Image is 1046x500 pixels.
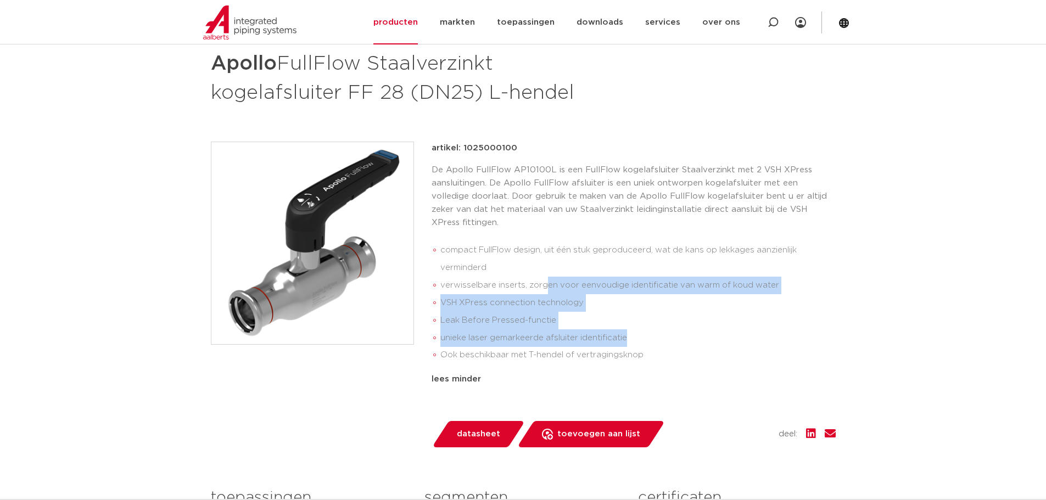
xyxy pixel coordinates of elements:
span: datasheet [457,425,500,443]
a: datasheet [432,421,525,447]
li: compact FullFlow design, uit één stuk geproduceerd, wat de kans op lekkages aanzienlijk verminderd [440,241,836,277]
p: De Apollo FullFlow AP10100L is een FullFlow kogelafsluiter Staalverzinkt met 2 VSH XPress aanslui... [432,164,836,229]
strong: Apollo [211,54,277,74]
div: lees minder [432,373,836,386]
li: verwisselbare inserts, zorgen voor eenvoudige identificatie van warm of koud water [440,277,836,294]
img: Product Image for Apollo FullFlow Staalverzinkt kogelafsluiter FF 28 (DN25) L-hendel [211,142,413,344]
li: Ook beschikbaar met T-hendel of vertragingsknop [440,346,836,364]
li: VSH XPress connection technology [440,294,836,312]
span: toevoegen aan lijst [557,425,640,443]
p: artikel: 1025000100 [432,142,517,155]
span: deel: [779,428,797,441]
li: Leak Before Pressed-functie [440,312,836,329]
h1: FullFlow Staalverzinkt kogelafsluiter FF 28 (DN25) L-hendel [211,47,623,106]
li: unieke laser gemarkeerde afsluiter identificatie [440,329,836,347]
